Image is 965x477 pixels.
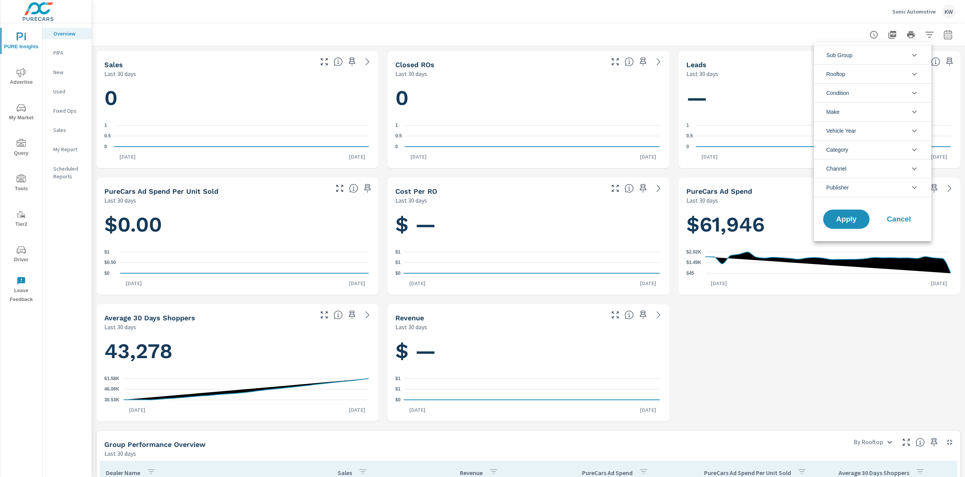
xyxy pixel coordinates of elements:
[826,46,853,64] span: Sub Group
[876,210,922,229] button: Cancel
[826,122,856,140] span: Vehicle Year
[826,103,839,121] span: Make
[814,42,931,200] ul: filter options
[883,216,914,223] span: Cancel
[826,84,849,102] span: Condition
[831,216,862,223] span: Apply
[823,210,870,229] button: Apply
[826,140,848,159] span: Category
[826,159,846,178] span: Channel
[826,178,849,197] span: Publisher
[826,65,845,83] span: Rooftop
